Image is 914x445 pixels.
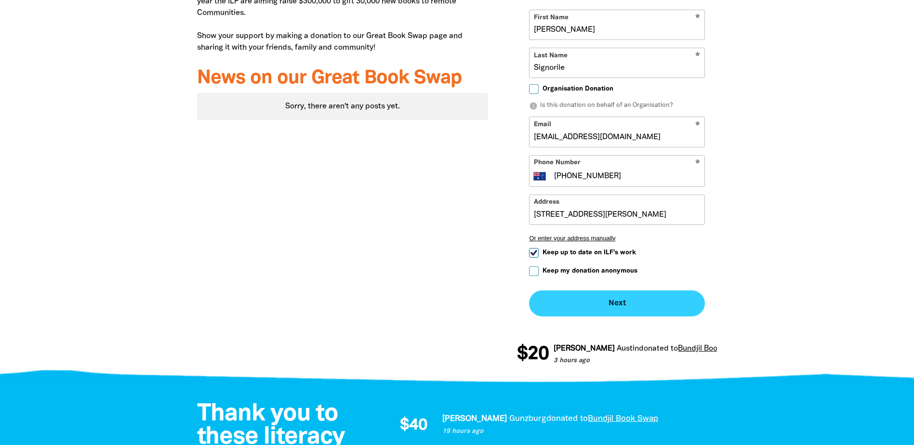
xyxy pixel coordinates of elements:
input: Keep up to date on ILF's work [529,248,539,258]
em: Gunzburg [509,415,546,422]
div: Paginated content [197,93,489,120]
em: [PERSON_NAME] [442,415,507,422]
i: Required [695,159,700,169]
em: Austin [614,345,636,352]
span: Keep my donation anonymous [543,266,637,275]
p: 3 hours ago [551,356,741,366]
button: Or enter your address manually [529,235,705,242]
span: $20 [514,345,546,364]
button: Next [529,290,705,316]
span: $40 [400,418,427,434]
div: Sorry, there aren't any posts yet. [197,93,489,120]
span: donated to [546,415,588,422]
input: Keep my donation anonymous [529,266,539,276]
input: Organisation Donation [529,84,539,94]
span: Organisation Donation [543,84,613,93]
p: Is this donation on behalf of an Organisation? [529,101,705,111]
h3: News on our Great Book Swap [197,68,489,89]
a: Bundjil Book Swap [588,415,658,422]
a: Bundjil Book Swap [675,345,741,352]
p: 19 hours ago [442,427,707,436]
span: donated to [636,345,675,352]
span: Keep up to date on ILF's work [543,248,636,257]
em: [PERSON_NAME] [551,345,612,352]
i: info [529,102,538,110]
div: Donation stream [517,339,717,370]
